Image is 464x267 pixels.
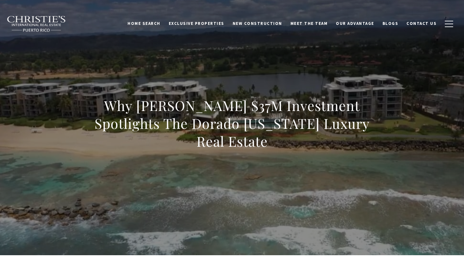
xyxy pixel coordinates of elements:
a: Our Advantage [332,18,378,30]
span: Our Advantage [336,21,374,26]
span: Exclusive Properties [169,21,224,26]
span: Contact Us [406,21,437,26]
a: New Construction [228,18,286,30]
a: Blogs [378,18,403,30]
img: Christie's International Real Estate black text logo [7,16,66,32]
span: New Construction [233,21,282,26]
span: Blogs [383,21,398,26]
a: Exclusive Properties [165,18,228,30]
a: Meet the Team [286,18,332,30]
a: Home Search [123,18,165,30]
h1: Why [PERSON_NAME] $37M Investment Spotlights The Dorado [US_STATE] Luxury Real Estate [91,97,373,150]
